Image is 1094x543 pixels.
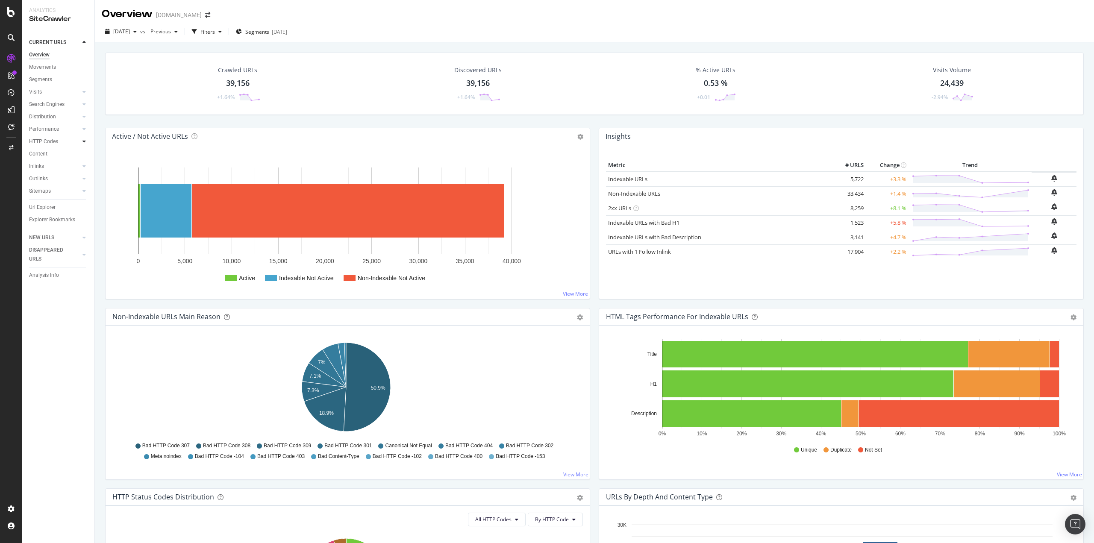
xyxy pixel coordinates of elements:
a: Search Engines [29,100,80,109]
div: bell-plus [1051,203,1057,210]
div: Outlinks [29,174,48,183]
span: By HTTP Code [535,516,569,523]
text: 40,000 [503,258,521,264]
span: Bad HTTP Code 308 [203,442,250,449]
div: gear [577,495,583,501]
text: 30K [618,522,626,528]
td: +4.7 % [866,230,909,244]
div: Sitemaps [29,187,51,196]
td: +2.2 % [866,244,909,259]
span: Bad HTTP Code 400 [435,453,482,460]
span: Bad HTTP Code 307 [142,442,190,449]
td: 1,523 [832,215,866,230]
div: NEW URLS [29,233,54,242]
button: Filters [188,25,225,38]
div: HTTP Codes [29,137,58,146]
span: Not Set [865,446,882,454]
div: SiteCrawler [29,14,88,24]
a: View More [1057,471,1082,478]
span: Canonical Not Equal [385,442,432,449]
svg: A chart. [112,339,580,438]
span: Bad HTTP Code 302 [506,442,553,449]
a: Outlinks [29,174,80,183]
span: Previous [147,28,171,35]
div: Open Intercom Messenger [1065,514,1085,534]
div: 0.53 % [704,78,728,89]
div: +0.01 [697,94,710,101]
text: H1 [650,381,657,387]
text: 7.3% [307,387,319,393]
div: Distribution [29,112,56,121]
button: Segments[DATE] [232,25,291,38]
div: +1.64% [217,94,235,101]
div: URLs by Depth and Content Type [606,493,713,501]
div: bell-plus [1051,232,1057,239]
div: Overview [102,7,153,21]
text: 80% [975,431,985,437]
a: Movements [29,63,88,72]
div: Non-Indexable URLs Main Reason [112,312,221,321]
span: Bad HTTP Code -153 [496,453,545,460]
span: vs [140,28,147,35]
text: Non-Indexable Not Active [358,275,425,282]
text: 100% [1053,431,1066,437]
span: Segments [245,28,269,35]
div: % Active URLs [696,66,735,74]
a: HTTP Codes [29,137,80,146]
text: Active [239,275,255,282]
div: gear [1070,314,1076,320]
div: Search Engines [29,100,65,109]
span: Meta noindex [151,453,182,460]
div: CURRENT URLS [29,38,66,47]
a: Indexable URLs [608,175,647,183]
a: Indexable URLs with Bad Description [608,233,701,241]
text: Indexable Not Active [279,275,334,282]
h4: Insights [606,131,631,142]
a: Content [29,150,88,158]
a: 2xx URLs [608,204,631,212]
text: 25,000 [362,258,381,264]
a: View More [563,471,588,478]
div: A chart. [112,159,580,292]
div: Explorer Bookmarks [29,215,75,224]
span: All HTTP Codes [475,516,512,523]
text: 7% [318,359,326,365]
div: -2.94% [932,94,948,101]
text: 60% [895,431,906,437]
text: 30% [776,431,786,437]
td: +1.4 % [866,186,909,201]
a: NEW URLS [29,233,80,242]
i: Options [577,134,583,140]
text: 20,000 [316,258,334,264]
svg: A chart. [606,339,1073,438]
div: Url Explorer [29,203,56,212]
a: View More [563,290,588,297]
text: Title [647,351,657,357]
td: 3,141 [832,230,866,244]
text: 40% [816,431,826,437]
div: [DOMAIN_NAME] [156,11,202,19]
a: Explorer Bookmarks [29,215,88,224]
div: [DATE] [272,28,287,35]
span: Bad HTTP Code 301 [324,442,372,449]
a: Sitemaps [29,187,80,196]
div: Segments [29,75,52,84]
td: 17,904 [832,244,866,259]
div: HTTP Status Codes Distribution [112,493,214,501]
div: bell-plus [1051,218,1057,225]
a: Performance [29,125,80,134]
div: gear [577,314,583,320]
text: Description [631,411,657,417]
text: 30,000 [409,258,428,264]
a: Inlinks [29,162,80,171]
a: DISAPPEARED URLS [29,246,80,264]
div: +1.64% [457,94,475,101]
div: gear [1070,495,1076,501]
td: 8,259 [832,201,866,215]
th: Change [866,159,909,172]
text: 35,000 [456,258,474,264]
span: Bad HTTP Code -104 [195,453,244,460]
button: [DATE] [102,25,140,38]
div: DISAPPEARED URLS [29,246,72,264]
